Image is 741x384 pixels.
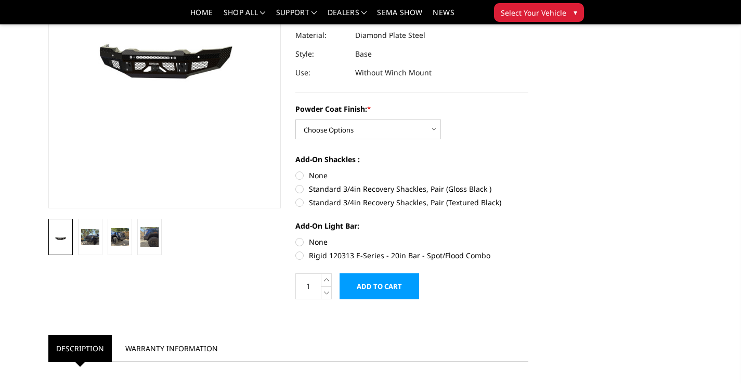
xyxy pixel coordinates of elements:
button: Select Your Vehicle [494,3,584,22]
a: SEMA Show [377,9,422,24]
label: None [295,236,528,247]
a: Support [276,9,317,24]
dd: Base [355,45,372,63]
label: Add-On Shackles : [295,154,528,165]
label: Add-On Light Bar: [295,220,528,231]
a: shop all [224,9,266,24]
a: Warranty Information [118,335,226,362]
a: Home [190,9,213,24]
a: News [433,9,454,24]
span: Select Your Vehicle [501,7,566,18]
img: 2020-2023 GMC Sierra 2500-3500 - FT Series - Base Front Bumper [81,229,99,245]
img: 2020-2023 GMC Sierra 2500-3500 - FT Series - Base Front Bumper [111,228,129,246]
input: Add to Cart [340,273,419,299]
dt: Style: [295,45,347,63]
label: Standard 3/4in Recovery Shackles, Pair (Gloss Black ) [295,183,528,194]
img: 2020-2023 GMC Sierra 2500-3500 - FT Series - Base Front Bumper [51,233,70,242]
label: Powder Coat Finish: [295,103,528,114]
label: Standard 3/4in Recovery Shackles, Pair (Textured Black) [295,197,528,208]
a: Dealers [328,9,367,24]
dd: Diamond Plate Steel [355,26,425,45]
label: Rigid 120313 E-Series - 20in Bar - Spot/Flood Combo [295,250,528,261]
span: ▾ [574,7,577,18]
img: 2020-2023 GMC Sierra 2500-3500 - FT Series - Base Front Bumper [140,227,159,247]
dt: Use: [295,63,347,82]
dd: Without Winch Mount [355,63,432,82]
label: None [295,170,528,181]
iframe: Chat Widget [689,334,741,384]
dt: Material: [295,26,347,45]
a: Description [48,335,112,362]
